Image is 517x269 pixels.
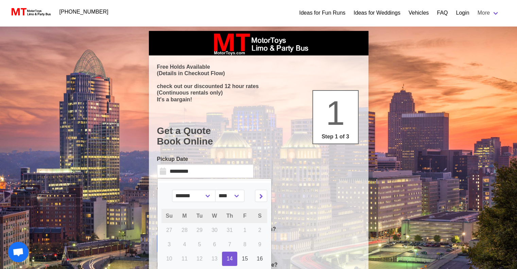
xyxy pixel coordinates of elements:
a: Ideas for Fun Runs [299,9,345,17]
span: 5 [198,241,201,247]
p: Free Holds Available [157,64,360,70]
a: Login [456,9,469,17]
span: 12 [196,256,203,262]
span: 10 [166,256,172,262]
a: [PHONE_NUMBER] [55,5,113,19]
span: 29 [196,227,203,233]
span: W [212,213,217,219]
span: 15 [242,256,248,262]
h1: Get a Quote Book Online [157,125,360,147]
a: 14 [222,252,238,266]
span: 3 [168,241,171,247]
p: (Details in Checkout Flow) [157,70,360,77]
p: It's a bargain! [157,96,360,103]
a: FAQ [437,9,448,17]
p: Step 1 of 3 [316,133,355,141]
span: 8 [243,241,246,247]
span: 2 [258,227,261,233]
span: 6 [213,241,216,247]
span: 27 [166,227,172,233]
span: 31 [227,227,233,233]
a: More [473,6,503,20]
a: Vehicles [409,9,429,17]
span: 1 [243,227,246,233]
a: 15 [237,252,252,266]
span: 28 [182,227,188,233]
span: 9 [258,241,261,247]
span: Th [226,213,233,219]
span: 14 [227,256,233,262]
span: 16 [257,256,263,262]
span: S [258,213,262,219]
span: 1 [326,94,345,132]
span: Su [166,213,173,219]
span: 13 [211,256,218,262]
span: Tu [196,213,203,219]
span: 11 [182,256,188,262]
span: 4 [183,241,186,247]
a: 16 [252,252,267,266]
a: Ideas for Weddings [354,9,400,17]
img: MotorToys Logo [10,7,51,17]
label: Pickup Date [157,155,254,163]
span: 7 [228,241,231,247]
a: Open chat [8,242,29,262]
span: 30 [211,227,218,233]
span: M [182,213,187,219]
span: F [243,213,246,219]
p: (Continuous rentals only) [157,89,360,96]
img: box_logo_brand.jpeg [208,31,310,55]
p: check out our discounted 12 hour rates [157,83,360,89]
